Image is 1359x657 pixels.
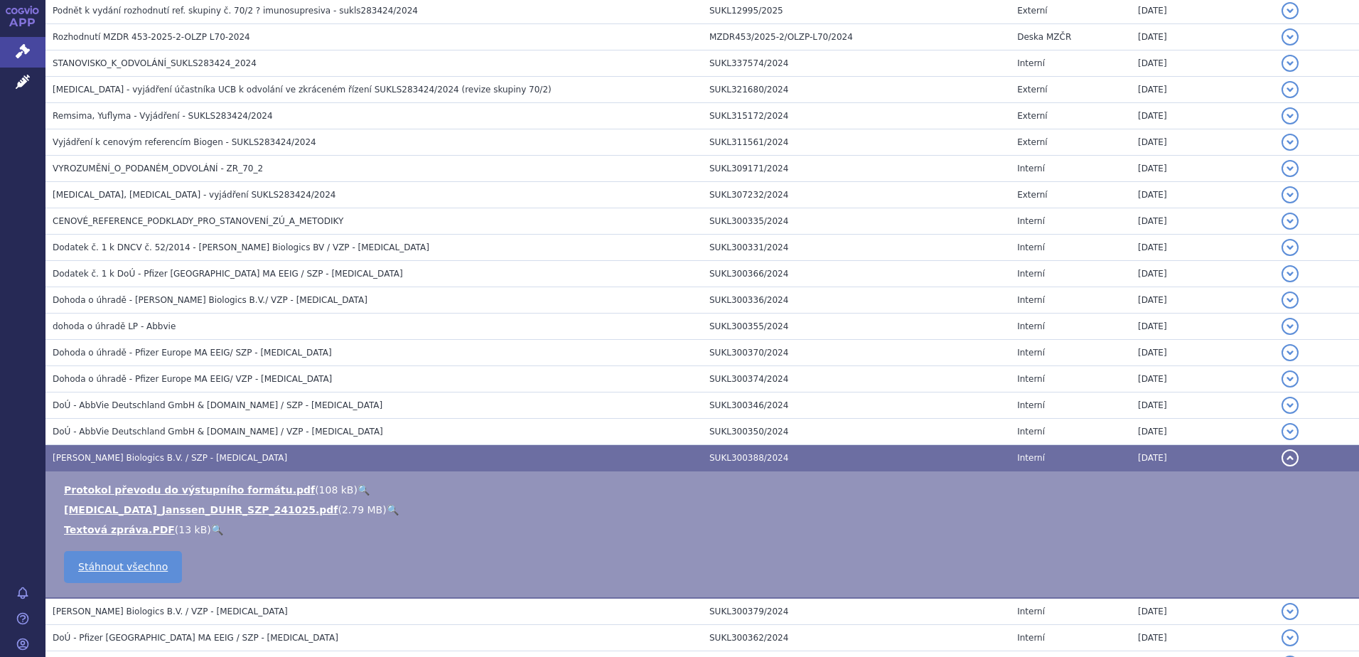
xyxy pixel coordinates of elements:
[53,58,257,68] span: STANOVISKO_K_ODVOLÁNÍ_SUKLS283424_2024
[1131,598,1274,625] td: [DATE]
[1282,239,1299,256] button: detail
[1282,134,1299,151] button: detail
[702,598,1010,625] td: SUKL300379/2024
[178,524,207,535] span: 13 kB
[702,314,1010,340] td: SUKL300355/2024
[64,504,338,516] a: [MEDICAL_DATA]_Janssen_DUHR_SZP_241025.pdf
[53,607,288,616] span: DoÚ - Janssen Biologics B.V. / VZP - SIMPONI
[1282,344,1299,361] button: detail
[1017,111,1047,121] span: Externí
[53,295,367,305] span: Dohoda o úhradě - Janssen Biologics B.V./ VZP - REMICADE
[53,32,250,42] span: Rozhodnutí MZDR 453-2025-2-OLZP L70-2024
[1017,190,1047,200] span: Externí
[1131,156,1274,182] td: [DATE]
[1282,55,1299,72] button: detail
[1282,449,1299,466] button: detail
[53,400,382,410] span: DoÚ - AbbVie Deutschland GmbH & Co.KG / SZP - HUMIRA
[1131,50,1274,77] td: [DATE]
[1017,400,1045,410] span: Interní
[702,366,1010,392] td: SUKL300374/2024
[1282,370,1299,388] button: detail
[702,103,1010,129] td: SUKL315172/2024
[702,156,1010,182] td: SUKL309171/2024
[53,242,429,252] span: Dodatek č. 1 k DNCV č. 52/2014 - Janssen Biologics BV / VZP - REMICADE
[1131,129,1274,156] td: [DATE]
[342,504,382,516] span: 2.79 MB
[53,111,273,121] span: Remsima, Yuflyma - Vyjádření - SUKLS283424/2024
[53,85,552,95] span: Cimzia - vyjádření účastníka UCB k odvolání ve zkráceném řízení SUKLS283424/2024 (revize skupiny ...
[1131,261,1274,287] td: [DATE]
[1282,107,1299,124] button: detail
[1131,445,1274,471] td: [DATE]
[1017,374,1045,384] span: Interní
[211,524,223,535] a: 🔍
[387,504,399,516] a: 🔍
[702,261,1010,287] td: SUKL300366/2024
[1017,633,1045,643] span: Interní
[53,453,287,463] span: DoÚ - Janssen Biologics B.V. / SZP - SIMPONI
[53,374,332,384] span: Dohoda o úhradě - Pfizer Europe MA EEIG/ VZP - ENBREL
[702,235,1010,261] td: SUKL300331/2024
[702,182,1010,208] td: SUKL307232/2024
[1282,186,1299,203] button: detail
[1131,77,1274,103] td: [DATE]
[53,164,263,173] span: VYROZUMĚNÍ_O_PODANÉM_ODVOLÁNÍ - ZR_70_2
[1017,607,1045,616] span: Interní
[702,77,1010,103] td: SUKL321680/2024
[702,392,1010,419] td: SUKL300346/2024
[64,524,175,535] a: Textová zpráva.PDF
[1131,625,1274,651] td: [DATE]
[1282,292,1299,309] button: detail
[702,419,1010,445] td: SUKL300350/2024
[1017,269,1045,279] span: Interní
[1131,235,1274,261] td: [DATE]
[1017,58,1045,68] span: Interní
[1017,32,1071,42] span: Deska MZČR
[1017,164,1045,173] span: Interní
[1282,423,1299,440] button: detail
[1017,453,1045,463] span: Interní
[1282,213,1299,230] button: detail
[1131,366,1274,392] td: [DATE]
[53,427,383,437] span: DoÚ - AbbVie Deutschland GmbH & Co.KG / VZP - HUMIRA
[1017,321,1045,331] span: Interní
[53,137,316,147] span: Vyjádření k cenovým referencím Biogen - SUKLS283424/2024
[53,190,335,200] span: Enbrel, Inflectra - vyjádření SUKLS283424/2024
[702,445,1010,471] td: SUKL300388/2024
[1282,397,1299,414] button: detail
[1131,287,1274,314] td: [DATE]
[1131,24,1274,50] td: [DATE]
[1131,340,1274,366] td: [DATE]
[64,483,1345,497] li: ( )
[1282,81,1299,98] button: detail
[1282,265,1299,282] button: detail
[1282,160,1299,177] button: detail
[319,484,354,496] span: 108 kB
[53,216,343,226] span: CENOVÉ_REFERENCE_PODKLADY_PRO_STANOVENÍ_ZÚ_A_METODIKY
[1017,295,1045,305] span: Interní
[1017,137,1047,147] span: Externí
[53,633,338,643] span: DoÚ - Pfizer Europe MA EEIG / SZP - ENBREL
[702,50,1010,77] td: SUKL337574/2024
[64,523,1345,537] li: ( )
[1282,629,1299,646] button: detail
[358,484,370,496] a: 🔍
[53,348,332,358] span: Dohoda o úhradě - Pfizer Europe MA EEIG/ SZP - ENBREL
[1017,348,1045,358] span: Interní
[64,503,1345,517] li: ( )
[702,129,1010,156] td: SUKL311561/2024
[1282,28,1299,46] button: detail
[53,6,418,16] span: Podnět k vydání rozhodnutí ref. skupiny č. 70/2 ? imunosupresiva - sukls283424/2024
[1282,318,1299,335] button: detail
[53,269,403,279] span: Dodatek č. 1 k DoÚ - Pfizer Europe MA EEIG / SZP - ENBREL
[702,287,1010,314] td: SUKL300336/2024
[1017,6,1047,16] span: Externí
[1131,392,1274,419] td: [DATE]
[1017,216,1045,226] span: Interní
[53,321,176,331] span: dohoda o úhradě LP - Abbvie
[1017,427,1045,437] span: Interní
[702,208,1010,235] td: SUKL300335/2024
[1131,208,1274,235] td: [DATE]
[1131,103,1274,129] td: [DATE]
[1282,2,1299,19] button: detail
